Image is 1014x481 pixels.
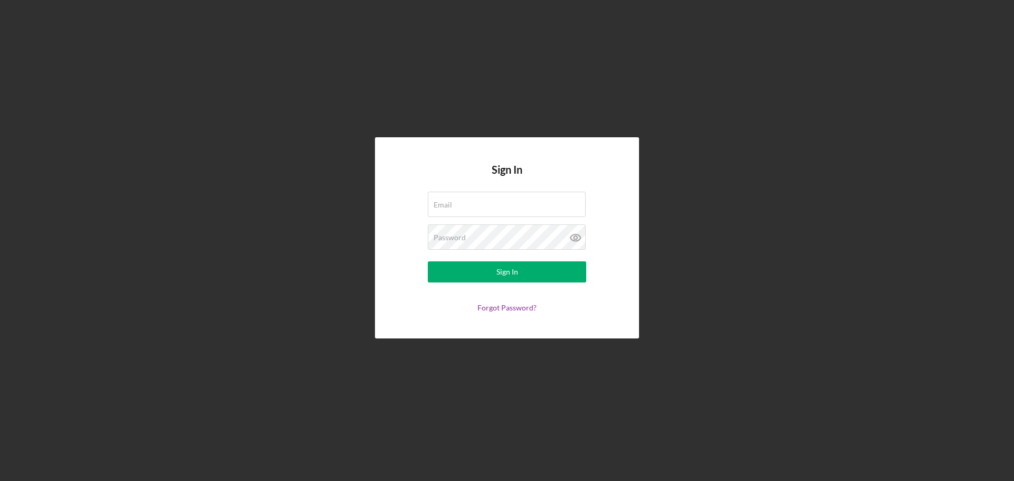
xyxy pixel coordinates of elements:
[434,233,466,242] label: Password
[477,303,537,312] a: Forgot Password?
[428,261,586,282] button: Sign In
[492,164,522,192] h4: Sign In
[496,261,518,282] div: Sign In
[434,201,452,209] label: Email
